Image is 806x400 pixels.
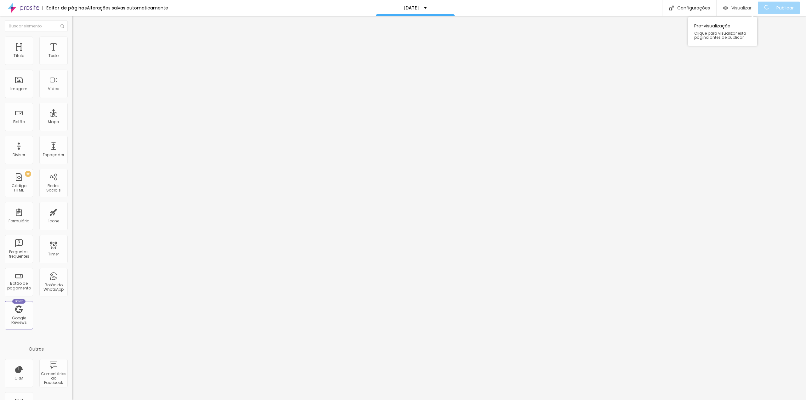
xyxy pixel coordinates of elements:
[669,5,674,11] img: Icone
[9,219,29,223] div: Formulário
[41,184,66,193] div: Redes Sociais
[758,2,800,14] button: Publicar
[723,5,728,11] img: view-1.svg
[717,2,758,14] button: Visualizar
[6,184,31,193] div: Código HTML
[48,87,59,91] div: Vídeo
[6,250,31,259] div: Perguntas frequentes
[48,54,59,58] div: Texto
[13,120,25,124] div: Botão
[48,219,59,223] div: Ícone
[60,24,64,28] img: Icone
[12,299,26,304] div: Novo
[72,16,806,400] iframe: Editor
[10,87,27,91] div: Imagem
[731,5,752,10] span: Visualizar
[776,5,794,10] span: Publicar
[694,31,751,39] span: Clique para visualizar esta página antes de publicar.
[48,252,59,256] div: Timer
[41,283,66,292] div: Botão do WhatsApp
[403,6,419,10] p: [DATE]
[87,6,168,10] div: Alterações salvas automaticamente
[48,120,59,124] div: Mapa
[13,153,25,157] div: Divisor
[6,316,31,325] div: Google Reviews
[688,17,757,46] div: Pre-visualização
[14,376,23,380] div: CRM
[6,281,31,290] div: Botão de pagamento
[41,372,66,385] div: Comentários do Facebook
[14,54,24,58] div: Título
[5,20,68,32] input: Buscar elemento
[43,6,87,10] div: Editor de páginas
[43,153,64,157] div: Espaçador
